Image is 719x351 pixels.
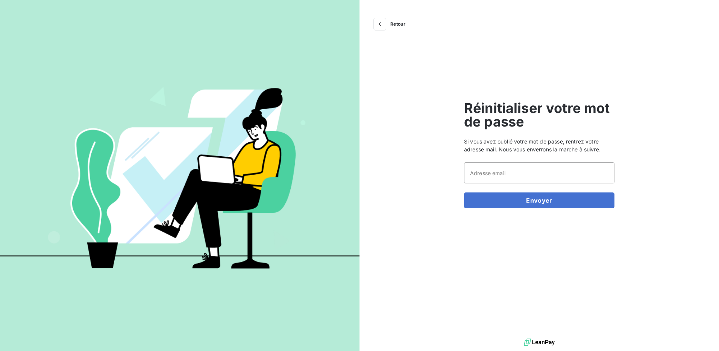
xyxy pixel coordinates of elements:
button: Retour [372,18,411,30]
img: logo [524,337,555,348]
input: placeholder [464,162,614,183]
span: Réinitialiser votre mot de passe [464,101,614,128]
span: Retour [390,22,405,26]
span: Si vous avez oublié votre mot de passe, rentrez votre adresse mail. Nous vous enverrons la marche... [464,137,614,153]
button: Envoyer [464,192,614,208]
